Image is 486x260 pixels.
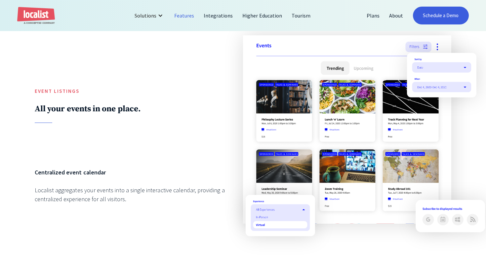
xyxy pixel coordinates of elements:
[238,8,287,23] a: Higher Education
[35,88,226,95] h5: Event Listings
[35,186,226,204] div: Localist aggregates your events into a single interactive calendar, providing a centralized exper...
[35,168,226,177] h6: Centralized event calendar
[17,7,55,24] a: home
[130,8,170,23] div: Solutions
[385,8,408,23] a: About
[135,12,156,19] div: Solutions
[287,8,315,23] a: Tourism
[413,7,469,24] a: Schedule a Demo
[362,8,385,23] a: Plans
[35,104,226,114] h2: All your events in one place.
[199,8,238,23] a: Integrations
[170,8,199,23] a: Features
